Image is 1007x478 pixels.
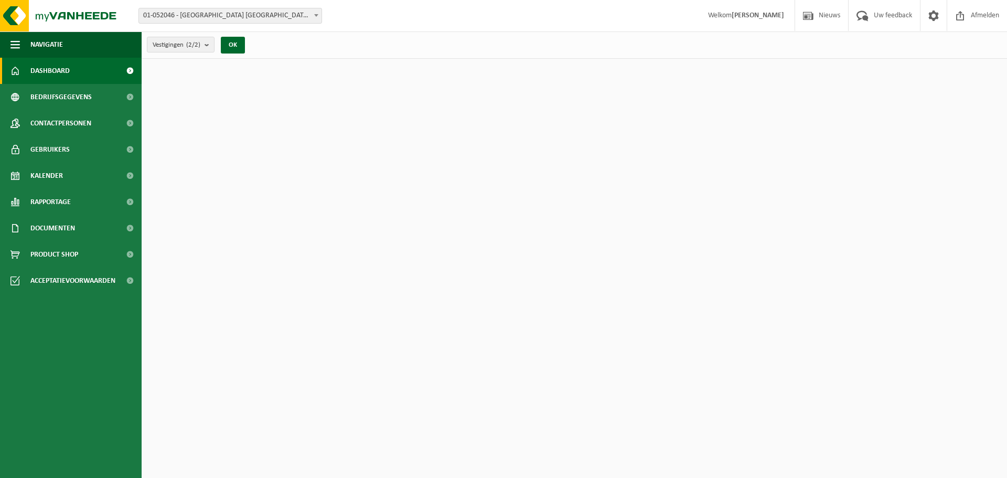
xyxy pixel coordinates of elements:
[147,37,215,52] button: Vestigingen(2/2)
[30,110,91,136] span: Contactpersonen
[221,37,245,54] button: OK
[30,189,71,215] span: Rapportage
[30,84,92,110] span: Bedrijfsgegevens
[30,215,75,241] span: Documenten
[186,41,200,48] count: (2/2)
[30,31,63,58] span: Navigatie
[30,136,70,163] span: Gebruikers
[732,12,784,19] strong: [PERSON_NAME]
[30,268,115,294] span: Acceptatievoorwaarden
[30,241,78,268] span: Product Shop
[30,58,70,84] span: Dashboard
[138,8,322,24] span: 01-052046 - SAINT-GOBAIN ADFORS BELGIUM - BUGGENHOUT
[153,37,200,53] span: Vestigingen
[139,8,322,23] span: 01-052046 - SAINT-GOBAIN ADFORS BELGIUM - BUGGENHOUT
[30,163,63,189] span: Kalender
